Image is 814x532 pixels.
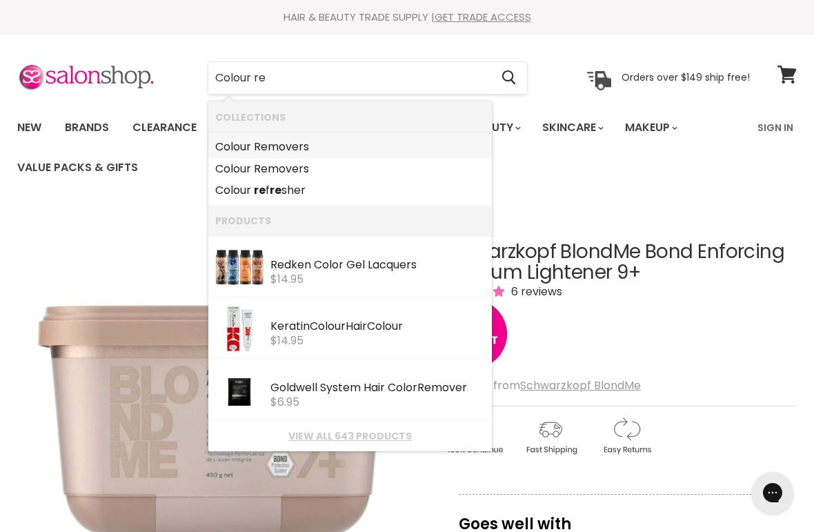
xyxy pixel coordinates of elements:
span: See more from [438,377,641,393]
span: $14.95 [270,333,304,348]
ul: Main menu [7,108,749,188]
span: 6 reviews [507,284,562,299]
b: Colour [215,182,251,198]
p: Orders over $149 ship free! [622,71,750,83]
h1: Schwarzkopf BlondMe Bond Enforcing Premium Lightener 9+ [438,242,797,284]
li: Products: Keratin Colour Hair Colour [208,297,492,359]
b: Re [417,380,431,395]
a: Clearance [122,113,207,142]
a: fsher [215,179,485,201]
b: re [254,182,266,198]
li: Collections: Colour Removers [208,132,492,158]
li: View All [208,420,492,451]
img: KCcolourtube_200x.jpg [215,304,264,353]
b: Colour [367,318,403,334]
b: Re [270,257,284,273]
b: Colour [215,161,251,177]
img: goldwell_200x.jpg [215,366,264,414]
a: Makeup [615,113,686,142]
li: Collections: Colour Refresher [208,179,492,205]
li: Products [208,205,492,236]
a: Schwarzkopf BlondMe [520,377,641,393]
input: Search [208,62,490,94]
a: GET TRADE ACCESS [435,10,531,24]
div: dken Color Gel Lacquers [270,259,485,273]
li: Products: Goldwell System Hair Color Remover [208,359,492,420]
a: Beauty [461,113,529,142]
span: $14.95 [270,271,304,287]
div: Keratin Hair [270,320,485,335]
img: shipping.gif [514,415,587,457]
a: Value Packs & Gifts [7,153,148,182]
a: Skincare [532,113,612,142]
img: returns.gif [590,415,663,457]
form: Product [208,61,528,95]
iframe: Gorgias live chat messenger [745,467,800,518]
div: Goldwell System Hair Color mover [270,382,485,396]
a: Sign In [749,113,802,142]
b: Colour [310,318,346,334]
a: movers [215,158,485,180]
a: View all 643 products [215,431,485,442]
b: Re [254,161,268,177]
img: 717RCG_200x.jpg [215,243,264,291]
b: Colour [215,139,251,155]
li: Products: Redken Color Gel Lacquers [208,236,492,297]
a: movers [215,136,485,158]
b: re [270,182,281,198]
b: Re [254,139,268,155]
button: Search [490,62,527,94]
li: Collections [208,101,492,132]
a: Brands [54,113,119,142]
a: New [7,113,52,142]
span: $6.95 [270,394,299,410]
li: Collections: Colour Removers [208,158,492,180]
